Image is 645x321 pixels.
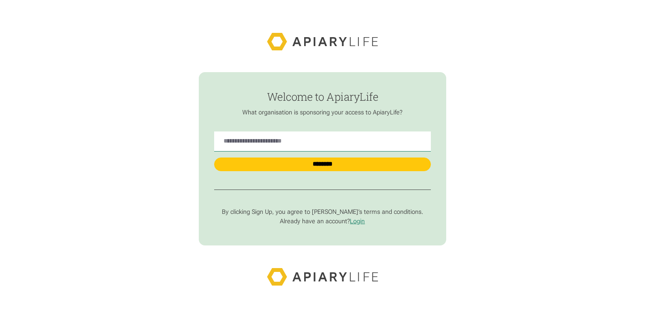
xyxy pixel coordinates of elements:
form: find-employer [199,72,446,245]
p: By clicking Sign Up, you agree to [PERSON_NAME]’s terms and conditions. [214,208,430,216]
p: Already have an account? [214,218,430,225]
a: Login [350,218,365,225]
p: What organisation is sponsoring your access to ApiaryLife? [214,109,430,117]
h1: Welcome to ApiaryLife [214,91,430,103]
